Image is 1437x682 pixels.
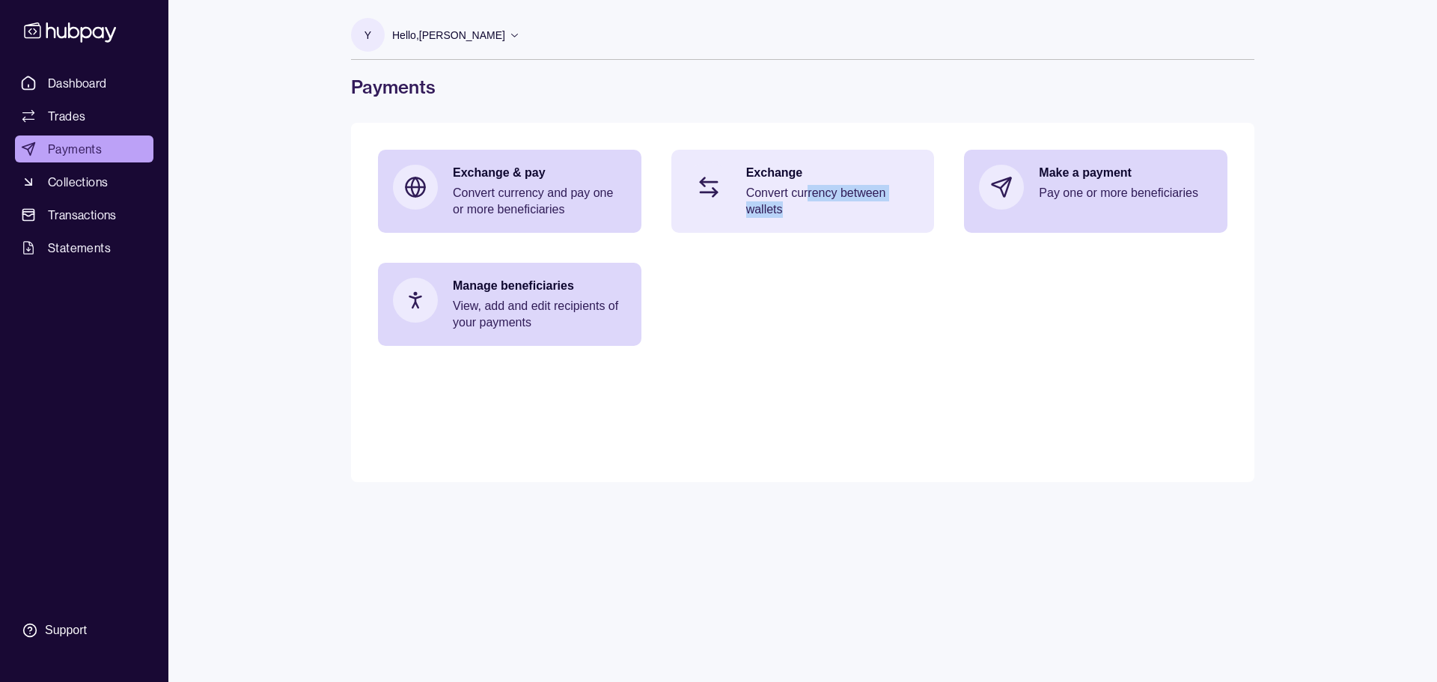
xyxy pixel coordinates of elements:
div: Support [45,622,87,639]
p: Exchange & pay [453,165,626,181]
p: Convert currency and pay one or more beneficiaries [453,185,626,218]
p: Convert currency between wallets [746,185,920,218]
a: ExchangeConvert currency between wallets [671,150,935,233]
p: Y [364,27,371,43]
p: Manage beneficiaries [453,278,626,294]
h1: Payments [351,75,1254,99]
p: Make a payment [1039,165,1212,181]
a: Dashboard [15,70,153,97]
span: Trades [48,107,85,125]
a: Trades [15,103,153,130]
span: Transactions [48,206,117,224]
a: Statements [15,234,153,261]
a: Exchange & payConvert currency and pay one or more beneficiaries [378,150,641,233]
p: View, add and edit recipients of your payments [453,298,626,331]
p: Hello, [PERSON_NAME] [392,27,505,43]
p: Pay one or more beneficiaries [1039,185,1212,201]
a: Collections [15,168,153,195]
p: Exchange [746,165,920,181]
a: Support [15,615,153,646]
span: Payments [48,140,102,158]
span: Dashboard [48,74,107,92]
a: Make a paymentPay one or more beneficiaries [964,150,1227,225]
span: Collections [48,173,108,191]
span: Statements [48,239,111,257]
a: Transactions [15,201,153,228]
a: Payments [15,136,153,162]
a: Manage beneficiariesView, add and edit recipients of your payments [378,263,641,346]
